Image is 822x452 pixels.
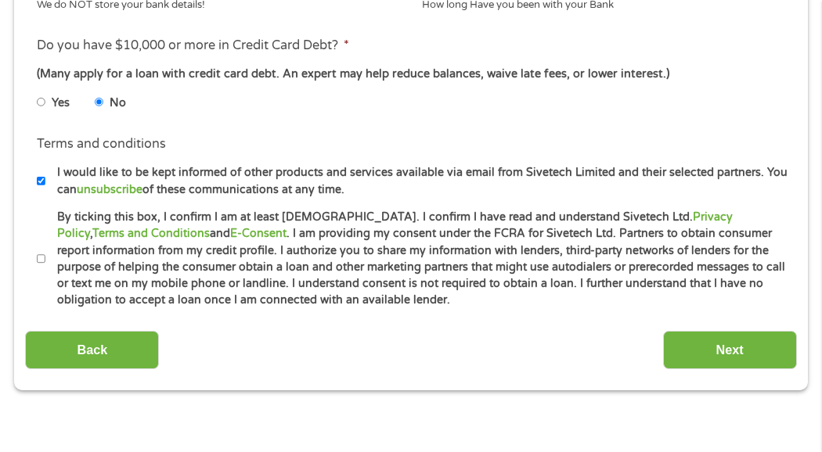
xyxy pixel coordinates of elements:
[110,95,126,112] label: No
[45,164,790,198] label: I would like to be kept informed of other products and services available via email from Sivetech...
[663,331,797,369] input: Next
[37,66,785,83] div: (Many apply for a loan with credit card debt. An expert may help reduce balances, waive late fees...
[77,183,142,196] a: unsubscribe
[25,331,159,369] input: Back
[37,38,349,54] label: Do you have $10,000 or more in Credit Card Debt?
[52,95,70,112] label: Yes
[92,227,210,240] a: Terms and Conditions
[37,136,166,152] label: Terms and conditions
[230,227,287,240] a: E-Consent
[45,209,790,309] label: By ticking this box, I confirm I am at least [DEMOGRAPHIC_DATA]. I confirm I have read and unders...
